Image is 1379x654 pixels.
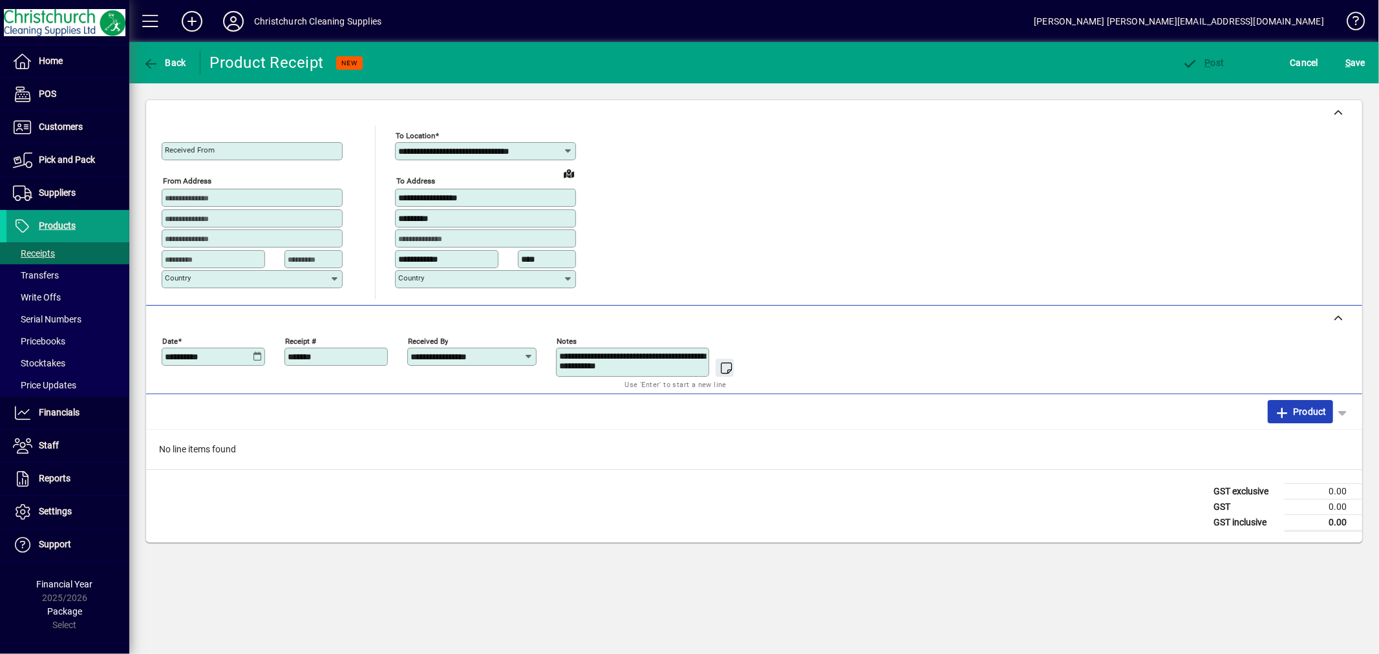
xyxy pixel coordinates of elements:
[39,121,83,132] span: Customers
[39,56,63,66] span: Home
[6,111,129,143] a: Customers
[1342,51,1369,74] button: Save
[285,336,316,345] mat-label: Receipt #
[1179,51,1228,74] button: Post
[140,51,189,74] button: Back
[39,506,72,516] span: Settings
[1182,58,1224,68] span: ost
[6,286,129,308] a: Write Offs
[39,187,76,198] span: Suppliers
[1290,52,1319,73] span: Cancel
[6,330,129,352] a: Pricebooks
[13,336,65,346] span: Pricebooks
[6,177,129,209] a: Suppliers
[1337,3,1363,45] a: Knowledge Base
[213,10,254,33] button: Profile
[39,473,70,483] span: Reports
[1274,401,1327,422] span: Product
[408,336,448,345] mat-label: Received by
[39,220,76,231] span: Products
[6,242,129,264] a: Receipts
[6,308,129,330] a: Serial Numbers
[559,163,579,184] a: View on map
[13,292,61,302] span: Write Offs
[1345,58,1351,68] span: S
[129,51,200,74] app-page-header-button: Back
[398,273,424,282] mat-label: Country
[210,52,324,73] div: Product Receipt
[165,145,215,154] mat-label: Received From
[39,539,71,549] span: Support
[341,59,358,67] span: NEW
[6,78,129,111] a: POS
[6,529,129,561] a: Support
[6,264,129,286] a: Transfers
[1285,514,1362,531] td: 0.00
[162,336,178,345] mat-label: Date
[1285,483,1362,499] td: 0.00
[13,270,59,280] span: Transfers
[6,45,129,78] a: Home
[6,352,129,374] a: Stocktakes
[1207,483,1285,499] td: GST exclusive
[165,273,191,282] mat-label: Country
[625,377,727,392] mat-hint: Use 'Enter' to start a new line
[396,131,435,140] mat-label: To location
[39,154,95,165] span: Pick and Pack
[6,463,129,495] a: Reports
[171,10,213,33] button: Add
[39,407,80,417] span: Financials
[1268,400,1333,423] button: Product
[254,11,381,32] div: Christchurch Cleaning Supplies
[1207,514,1285,531] td: GST inclusive
[1287,51,1322,74] button: Cancel
[13,314,81,324] span: Serial Numbers
[13,358,65,368] span: Stocktakes
[6,397,129,429] a: Financials
[1205,58,1211,68] span: P
[1285,499,1362,514] td: 0.00
[6,430,129,462] a: Staff
[1207,499,1285,514] td: GST
[39,89,56,99] span: POS
[6,496,129,528] a: Settings
[47,606,82,617] span: Package
[6,374,129,396] a: Price Updates
[6,144,129,176] a: Pick and Pack
[13,380,76,390] span: Price Updates
[13,248,55,258] span: Receipts
[1034,11,1324,32] div: [PERSON_NAME] [PERSON_NAME][EMAIL_ADDRESS][DOMAIN_NAME]
[146,430,1362,469] div: No line items found
[557,336,577,345] mat-label: Notes
[37,579,93,589] span: Financial Year
[39,440,59,450] span: Staff
[143,58,186,68] span: Back
[1345,52,1365,73] span: ave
